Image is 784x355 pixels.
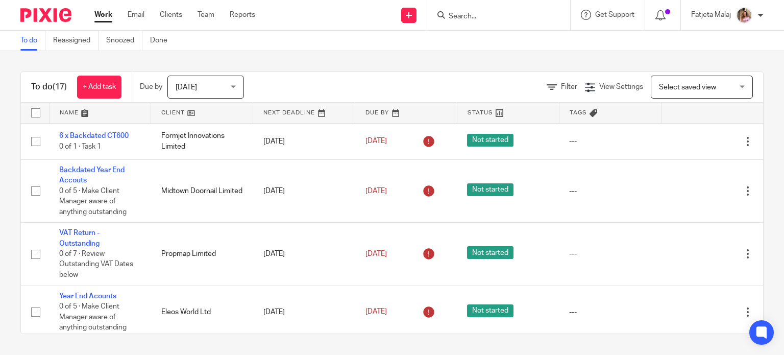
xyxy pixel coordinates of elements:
[77,76,121,99] a: + Add task
[160,10,182,20] a: Clients
[659,84,716,91] span: Select saved view
[569,307,651,317] div: ---
[230,10,255,20] a: Reports
[59,187,127,216] span: 0 of 5 · Make Client Manager aware of anything outstanding
[20,31,45,51] a: To do
[570,110,587,115] span: Tags
[595,11,634,18] span: Get Support
[448,12,540,21] input: Search
[569,186,651,196] div: ---
[365,250,387,257] span: [DATE]
[365,138,387,145] span: [DATE]
[569,249,651,259] div: ---
[53,31,99,51] a: Reassigned
[198,10,214,20] a: Team
[151,159,253,222] td: Midtown Doornail Limited
[59,229,100,247] a: VAT Return - Outstanding
[94,10,112,20] a: Work
[151,123,253,159] td: Formjet Innovations Limited
[253,123,355,159] td: [DATE]
[150,31,175,51] a: Done
[59,167,125,184] a: Backdated Year End Accouts
[467,246,513,259] span: Not started
[365,187,387,195] span: [DATE]
[128,10,144,20] a: Email
[569,136,651,147] div: ---
[53,83,67,91] span: (17)
[561,83,577,90] span: Filter
[691,10,731,20] p: Fatjeta Malaj
[151,286,253,338] td: Eleos World Ltd
[140,82,162,92] p: Due by
[253,286,355,338] td: [DATE]
[467,183,513,196] span: Not started
[59,132,129,139] a: 6 x Backdated CT600
[467,134,513,147] span: Not started
[253,223,355,286] td: [DATE]
[599,83,643,90] span: View Settings
[365,308,387,315] span: [DATE]
[151,223,253,286] td: Propmap Limited
[467,304,513,317] span: Not started
[31,82,67,92] h1: To do
[176,84,197,91] span: [DATE]
[106,31,142,51] a: Snoozed
[253,159,355,222] td: [DATE]
[59,143,101,150] span: 0 of 1 · Task 1
[20,8,71,22] img: Pixie
[59,293,116,300] a: Year End Acounts
[59,250,133,278] span: 0 of 7 · Review Outstanding VAT Dates below
[59,303,127,331] span: 0 of 5 · Make Client Manager aware of anything outstanding
[736,7,752,23] img: MicrosoftTeams-image%20(5).png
